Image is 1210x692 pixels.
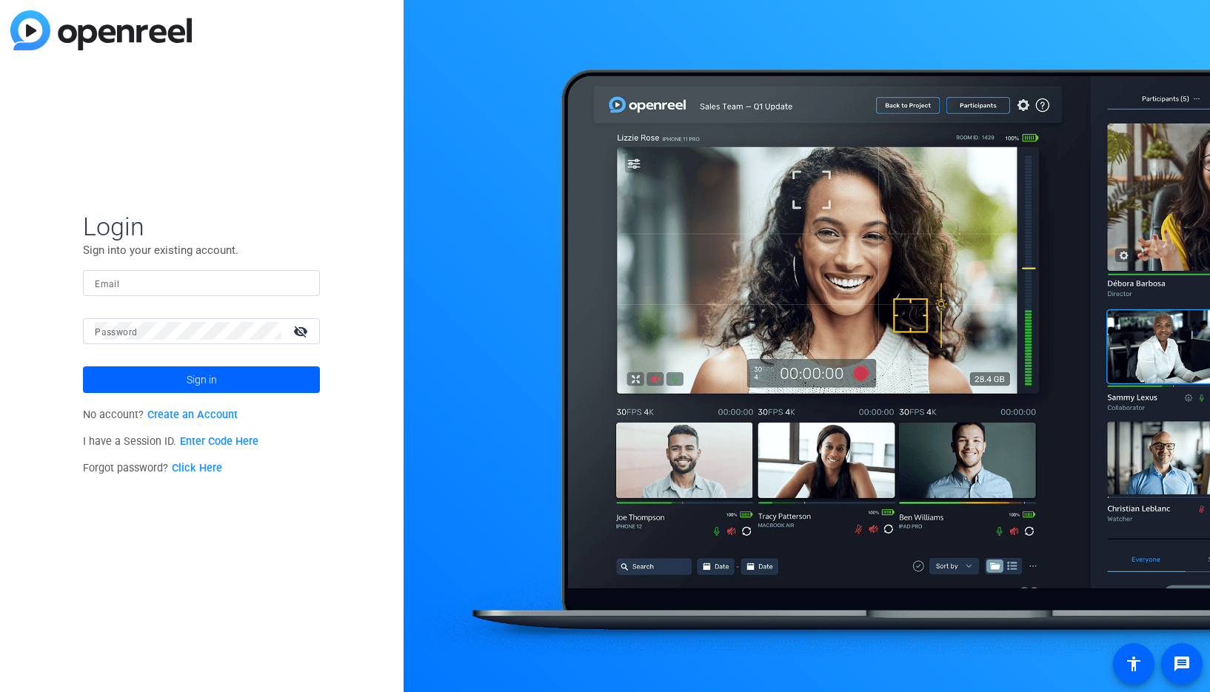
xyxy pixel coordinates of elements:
[83,211,320,242] span: Login
[95,279,119,289] mat-label: Email
[180,435,258,448] a: Enter Code Here
[1125,655,1143,673] mat-icon: accessibility
[83,409,238,421] span: No account?
[95,274,308,292] input: Enter Email Address
[83,366,320,393] button: Sign in
[1173,655,1191,673] mat-icon: message
[10,10,192,50] img: blue-gradient.svg
[187,361,217,398] span: Sign in
[83,435,258,448] span: I have a Session ID.
[172,462,222,474] a: Click Here
[284,320,320,342] mat-icon: visibility_off
[147,409,238,421] a: Create an Account
[83,242,320,258] p: Sign into your existing account.
[83,462,222,474] span: Forgot password?
[95,327,137,337] mat-label: Password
